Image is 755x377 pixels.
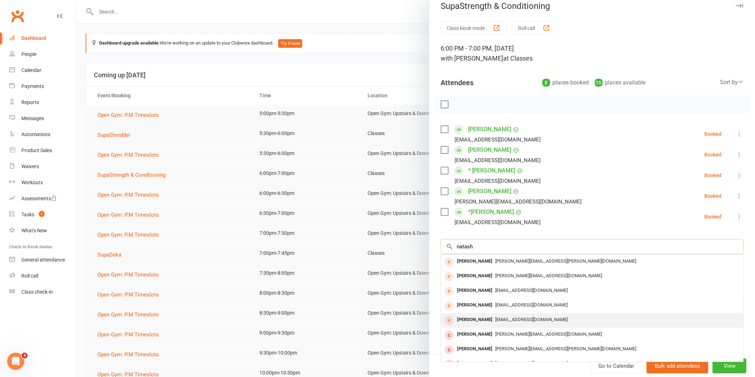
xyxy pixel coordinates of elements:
[455,218,541,227] div: [EMAIL_ADDRESS][DOMAIN_NAME]
[21,131,50,137] div: Automations
[595,78,646,88] div: places available
[468,165,515,176] a: * [PERSON_NAME]
[454,256,495,267] div: [PERSON_NAME]
[455,197,582,206] div: [PERSON_NAME][EMAIL_ADDRESS][DOMAIN_NAME]
[21,228,47,233] div: What's New
[429,1,755,11] div: SupaStrength & Conditioning
[468,186,511,197] a: [PERSON_NAME]
[445,301,453,310] div: prospect
[495,288,568,293] span: [EMAIL_ADDRESS][DOMAIN_NAME]
[720,78,744,87] div: Sort by
[495,317,568,322] span: [EMAIL_ADDRESS][DOMAIN_NAME]
[495,273,602,278] span: [PERSON_NAME][EMAIL_ADDRESS][DOMAIN_NAME]
[9,207,75,223] a: Tasks 1
[495,361,568,366] span: [EMAIL_ADDRESS][DOMAIN_NAME]
[9,94,75,110] a: Reports
[704,193,721,198] div: Booked
[468,144,511,156] a: [PERSON_NAME]
[455,156,541,165] div: [EMAIL_ADDRESS][DOMAIN_NAME]
[454,271,495,281] div: [PERSON_NAME]
[454,285,495,296] div: [PERSON_NAME]
[445,345,453,354] div: member
[455,135,541,144] div: [EMAIL_ADDRESS][DOMAIN_NAME]
[647,358,708,373] button: Bulk add attendees
[441,55,503,62] span: with [PERSON_NAME]
[21,67,41,73] div: Calendar
[9,284,75,300] a: Class kiosk mode
[7,353,24,370] iframe: Intercom live chat
[21,99,39,105] div: Reports
[468,124,511,135] a: [PERSON_NAME]
[542,79,550,87] div: 5
[713,358,746,373] button: View
[9,159,75,175] a: Waivers
[542,78,589,88] div: places booked
[9,268,75,284] a: Roll call
[9,30,75,46] a: Dashboard
[21,180,43,185] div: Workouts
[21,164,39,169] div: Waivers
[9,143,75,159] a: Product Sales
[22,353,27,358] span: 4
[441,43,744,63] div: 6:00 PM - 7:00 PM, [DATE]
[9,78,75,94] a: Payments
[9,62,75,78] a: Calendar
[495,258,636,264] span: [PERSON_NAME][EMAIL_ADDRESS][PERSON_NAME][DOMAIN_NAME]
[445,287,453,296] div: prospect
[39,211,45,217] span: 1
[9,191,75,207] a: Assessments
[9,46,75,62] a: People
[9,126,75,143] a: Automations
[495,302,568,308] span: [EMAIL_ADDRESS][DOMAIN_NAME]
[704,131,721,136] div: Booked
[9,175,75,191] a: Workouts
[445,360,453,369] div: member
[445,316,453,325] div: prospect
[595,79,603,87] div: 15
[21,289,53,295] div: Class check-in
[495,331,602,337] span: [PERSON_NAME][EMAIL_ADDRESS][DOMAIN_NAME]
[21,115,44,121] div: Messages
[9,7,26,25] a: Clubworx
[503,55,533,62] span: at Classes
[21,212,34,217] div: Tasks
[21,257,65,263] div: General attendance
[21,51,36,57] div: People
[512,21,556,35] button: Roll call
[21,273,38,279] div: Roll call
[21,148,52,153] div: Product Sales
[495,346,636,351] span: [PERSON_NAME][EMAIL_ADDRESS][PERSON_NAME][DOMAIN_NAME]
[445,272,453,281] div: prospect
[441,78,473,88] div: Attendees
[21,83,44,89] div: Payments
[704,152,721,157] div: Booked
[441,239,744,254] input: Search to add attendees
[9,110,75,126] a: Messages
[704,173,721,178] div: Booked
[704,214,721,219] div: Booked
[454,344,495,354] div: [PERSON_NAME]
[455,176,541,186] div: [EMAIL_ADDRESS][DOMAIN_NAME]
[454,300,495,310] div: [PERSON_NAME]
[9,252,75,268] a: General attendance kiosk mode
[454,329,495,340] div: [PERSON_NAME]
[454,315,495,325] div: [PERSON_NAME]
[468,206,514,218] a: *[PERSON_NAME]
[590,358,642,373] a: Go to Calendar
[441,21,506,35] button: Class kiosk mode
[21,35,46,41] div: Dashboard
[445,258,453,267] div: prospect
[21,196,57,201] div: Assessments
[9,223,75,239] a: What's New
[445,331,453,340] div: member
[454,358,495,369] div: [PERSON_NAME]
